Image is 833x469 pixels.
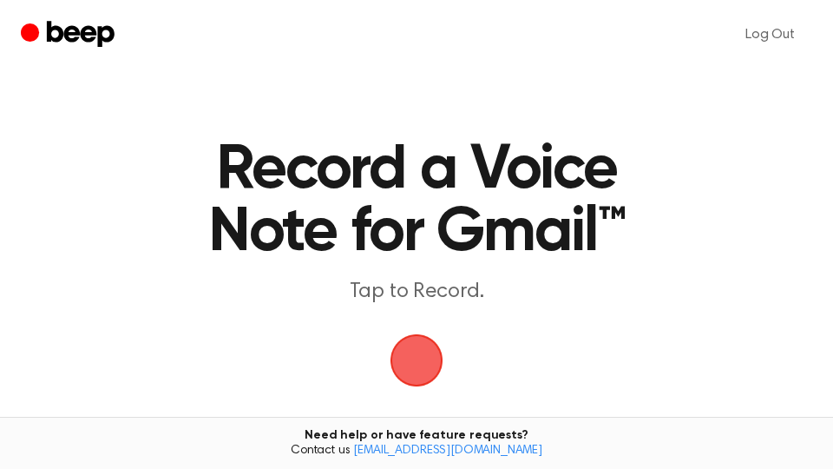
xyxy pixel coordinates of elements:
span: Contact us [10,444,823,459]
a: Beep [21,18,119,52]
a: Log Out [728,14,812,56]
h1: Record a Voice Note for Gmail™ [187,139,646,264]
img: Beep Logo [390,334,443,386]
p: Tap to Record. [187,278,646,307]
a: [EMAIL_ADDRESS][DOMAIN_NAME] [353,445,542,457]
